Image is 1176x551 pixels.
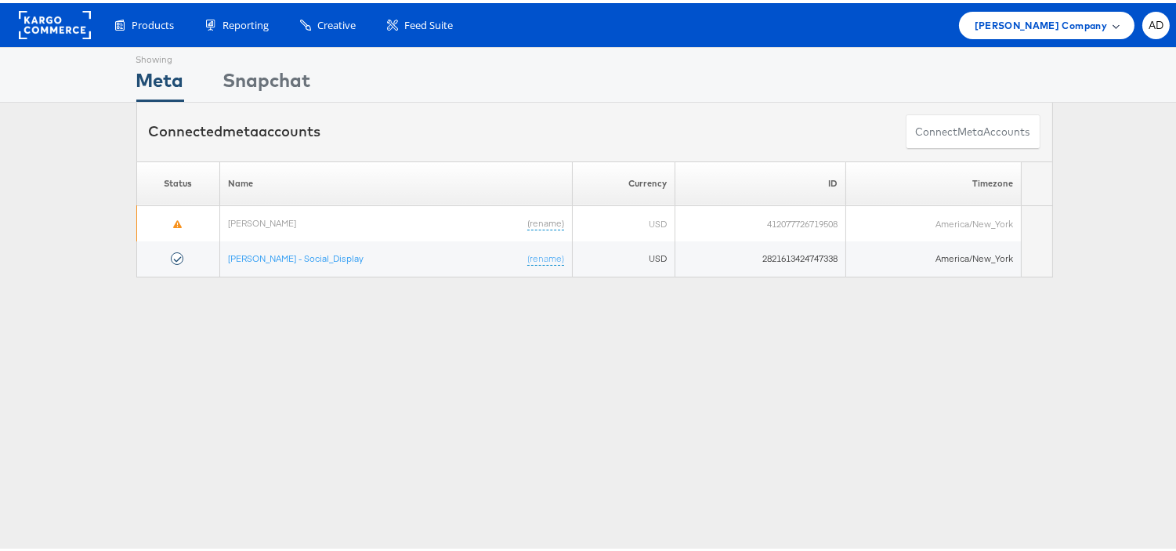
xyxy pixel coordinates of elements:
div: Connected accounts [149,118,321,139]
th: Timezone [846,158,1022,203]
td: 412077726719508 [675,203,845,238]
th: Name [219,158,572,203]
span: Reporting [223,15,269,30]
td: USD [572,238,675,274]
span: Products [132,15,174,30]
a: [PERSON_NAME] - Social_Display [228,249,364,261]
span: meta [223,119,259,137]
span: AD [1149,17,1164,27]
td: USD [572,203,675,238]
a: (rename) [527,214,564,227]
a: (rename) [527,249,564,263]
div: Meta [136,63,184,99]
th: Status [136,158,219,203]
td: 2821613424747338 [675,238,845,274]
span: meta [958,121,984,136]
div: Showing [136,45,184,63]
span: Creative [317,15,356,30]
td: America/New_York [846,238,1022,274]
td: America/New_York [846,203,1022,238]
a: [PERSON_NAME] [228,214,296,226]
span: [PERSON_NAME] Company [975,14,1107,31]
span: Feed Suite [404,15,453,30]
div: Snapchat [223,63,311,99]
th: Currency [572,158,675,203]
button: ConnectmetaAccounts [906,111,1040,147]
th: ID [675,158,845,203]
